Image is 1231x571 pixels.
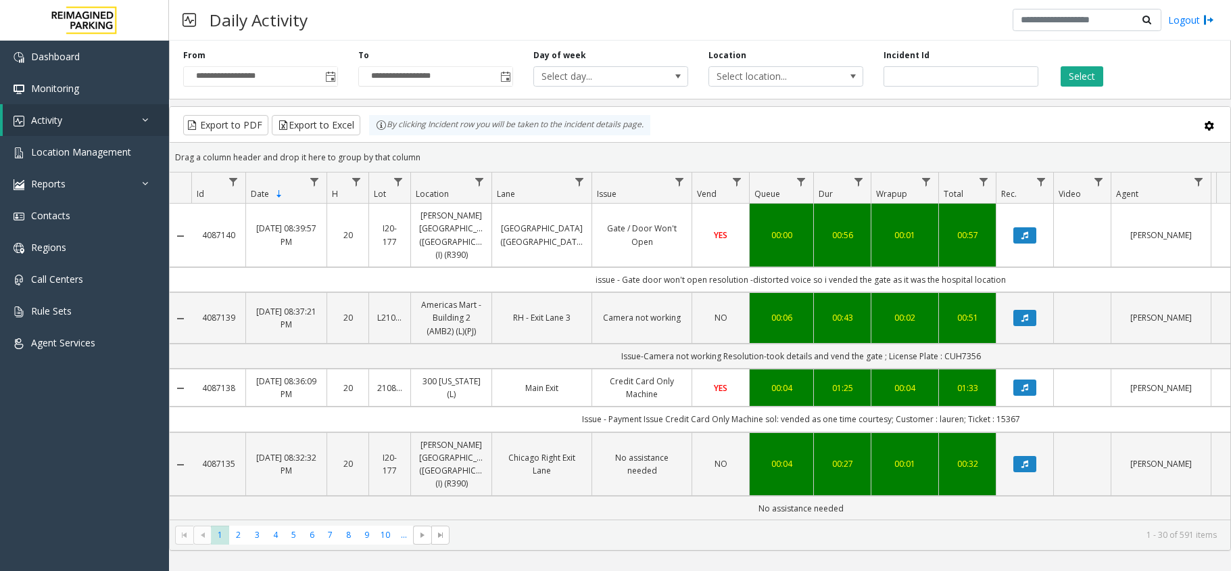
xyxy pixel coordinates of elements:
span: Vend [697,188,717,200]
span: Issue [597,188,617,200]
a: I20-177 [377,222,402,248]
a: 300 [US_STATE] (L) [419,375,483,401]
a: Agent Filter Menu [1190,173,1208,191]
a: Issue Filter Menu [671,173,689,191]
a: Lane Filter Menu [571,173,589,191]
label: From [183,49,206,62]
a: 4087140 [199,229,237,242]
div: 00:56 [822,229,863,242]
span: H [332,188,338,200]
a: Collapse Details [170,313,191,324]
span: Page 1 [211,526,229,544]
span: Dashboard [31,50,80,63]
div: 01:33 [947,382,988,394]
a: NO [700,457,741,470]
a: Main Exit [500,382,583,394]
a: Gate / Door Won't Open [600,222,683,248]
a: 00:06 [758,311,805,324]
span: Page 2 [229,526,247,544]
img: 'icon' [14,243,24,254]
a: [PERSON_NAME] [1119,382,1203,394]
span: Page 9 [358,526,376,544]
img: 'icon' [14,116,24,127]
a: [PERSON_NAME] [1119,311,1203,324]
img: 'icon' [14,211,24,222]
a: [PERSON_NAME][GEOGRAPHIC_DATA] ([GEOGRAPHIC_DATA]) (I) (R390) [419,209,483,261]
a: 20 [335,311,360,324]
div: Data table [170,173,1230,520]
a: 00:32 [947,457,988,470]
a: 00:04 [758,457,805,470]
a: Vend Filter Menu [728,173,746,191]
a: 00:57 [947,229,988,242]
span: Page 6 [303,526,321,544]
img: 'icon' [14,306,24,317]
a: NO [700,311,741,324]
img: 'icon' [14,147,24,158]
a: 01:25 [822,382,863,394]
a: [PERSON_NAME][GEOGRAPHIC_DATA] ([GEOGRAPHIC_DATA]) (I) (R390) [419,438,483,490]
span: Agent [1116,188,1138,200]
span: Location Management [31,145,131,158]
a: Collapse Details [170,383,191,394]
a: Dur Filter Menu [850,173,868,191]
a: Total Filter Menu [975,173,993,191]
img: 'icon' [14,84,24,95]
a: [DATE] 08:36:09 PM [254,375,318,401]
a: L21036801 [377,311,402,324]
button: Select [1061,66,1103,87]
div: 00:04 [758,382,805,394]
a: Chicago Right Exit Lane [500,451,583,477]
span: Reports [31,177,66,190]
div: Drag a column header and drop it here to group by that column [170,145,1230,169]
a: 20 [335,457,360,470]
a: YES [700,382,741,394]
a: 00:43 [822,311,863,324]
span: Location [416,188,449,200]
span: Date [251,188,269,200]
span: Video [1059,188,1081,200]
a: 00:01 [879,457,930,470]
a: No assistance needed [600,451,683,477]
span: Id [197,188,204,200]
img: infoIcon.svg [376,120,387,131]
span: Regions [31,241,66,254]
span: Page 10 [377,526,395,544]
label: Day of week [533,49,586,62]
a: Activity [3,104,169,136]
a: RH - Exit Lane 3 [500,311,583,324]
span: Page 4 [266,526,285,544]
a: [PERSON_NAME] [1119,229,1203,242]
span: Go to the last page [435,530,446,541]
span: Total [944,188,963,200]
span: NO [715,458,727,470]
div: 00:01 [879,229,930,242]
span: Lane [497,188,515,200]
img: 'icon' [14,179,24,190]
a: [DATE] 08:39:57 PM [254,222,318,248]
span: Page 5 [285,526,303,544]
img: pageIcon [183,3,196,37]
h3: Daily Activity [203,3,314,37]
img: 'icon' [14,338,24,349]
a: [DATE] 08:32:32 PM [254,451,318,477]
span: Dur [819,188,833,200]
span: Rule Sets [31,304,72,317]
a: Id Filter Menu [224,173,243,191]
a: Location Filter Menu [470,173,489,191]
img: 'icon' [14,275,24,285]
a: 4087135 [199,457,237,470]
span: YES [714,229,727,241]
a: 20 [335,382,360,394]
span: Page 7 [321,526,339,544]
button: Export to Excel [272,115,360,135]
a: Rec. Filter Menu [1032,173,1051,191]
a: Americas Mart - Building 2 (AMB2) (L)(PJ) [419,298,483,338]
a: Collapse Details [170,231,191,242]
a: 00:02 [879,311,930,324]
span: Go to the next page [417,530,428,541]
img: 'icon' [14,52,24,63]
